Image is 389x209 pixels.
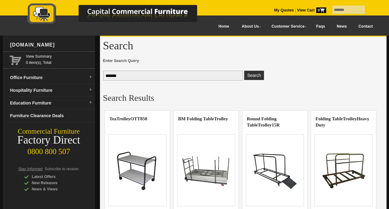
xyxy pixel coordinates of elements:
[8,109,95,122] a: Furniture Clearance Deals
[274,8,294,12] a: My Quotes
[103,40,383,51] h1: Search
[24,186,83,192] div: News & Views
[89,101,93,104] img: dropdown
[11,3,227,28] a: Capital Commercial Furniture Logo
[178,116,228,121] a: BM Folding TableTrolley
[247,116,280,127] a: Round Folding TableTrolley15R
[258,122,272,127] highlight: Trolley
[19,167,43,171] span: Stay Informed
[310,20,331,33] a: Faqs
[26,53,93,60] a: View Summary
[116,116,130,121] highlight: Trolley
[89,88,93,92] img: dropdown
[235,20,265,33] a: About Us
[316,116,370,127] a: Folding TableTrolleyHeavy Duty
[8,71,95,84] a: Office Furnituredropdown
[3,127,95,136] div: Commercial Furniture
[26,53,93,65] span: 0 item(s), Total:
[45,167,79,171] span: Subscribe to receive:
[110,116,147,121] a: TeaTrolleyOTT850
[352,20,378,33] a: Contact
[343,116,357,121] highlight: Trolley
[89,75,93,79] img: dropdown
[297,8,326,12] strong: View Cart
[244,71,264,80] button: Enter Search Query
[3,136,95,145] div: Factory Direct
[214,116,228,121] highlight: Trolley
[103,93,383,103] h2: Search Results
[8,84,95,97] a: Hospitality Furnituredropdown
[24,180,83,186] div: New Releases
[24,174,83,180] div: Latest Offers
[8,97,95,109] a: Education Furnituredropdown
[296,8,326,12] a: View Cart0
[331,20,352,33] a: News
[8,36,95,54] div: [DOMAIN_NAME]
[103,58,383,64] span: Enter Search Query
[3,144,95,156] div: 0800 800 507
[11,3,227,26] img: Capital Commercial Furniture Logo
[316,7,326,13] span: 0
[103,71,243,81] input: Enter Search Query
[265,20,310,33] a: Customer Service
